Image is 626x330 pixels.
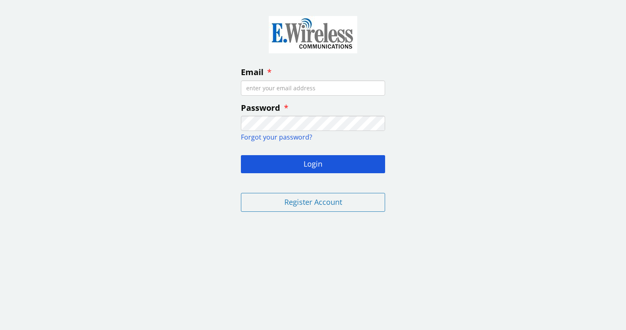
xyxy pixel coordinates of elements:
a: Forgot your password? [241,133,312,142]
input: enter your email address [241,80,385,96]
button: Register Account [241,193,385,212]
button: Login [241,155,385,173]
span: Password [241,102,280,113]
span: Email [241,66,263,78]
